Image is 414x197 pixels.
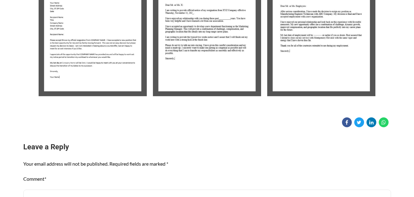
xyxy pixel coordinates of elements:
[342,117,352,127] a: Share on Facebook
[23,142,391,152] h3: Leave a Reply
[23,160,391,168] p: Your email address will not be published. Required fields are marked *
[379,117,389,127] a: Share on WhatsApp
[23,176,46,182] label: Comment
[367,117,376,127] a: Share on Linkedin
[354,117,364,127] a: Share on Twitter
